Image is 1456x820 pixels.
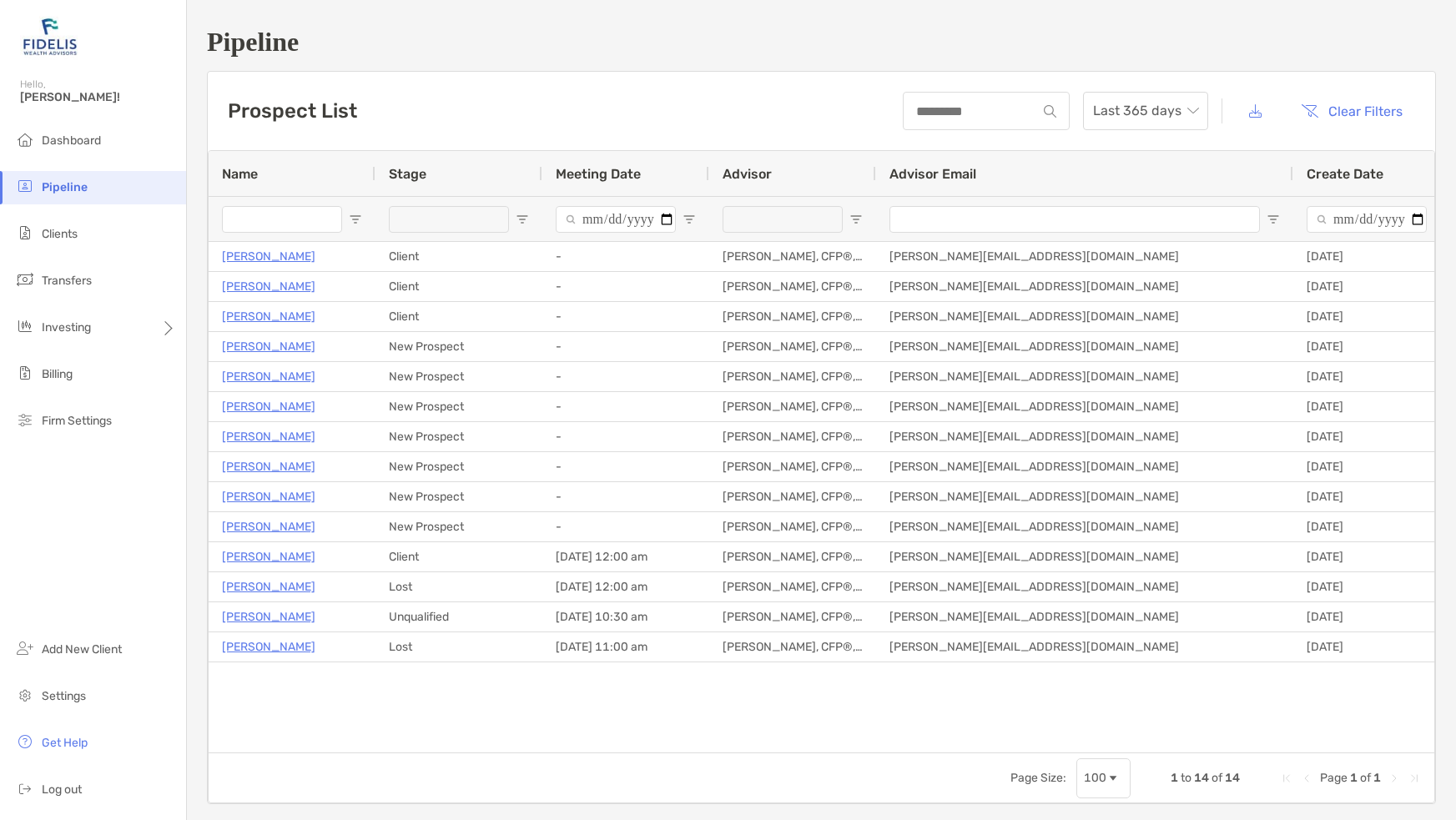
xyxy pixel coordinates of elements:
[1181,771,1192,785] span: to
[1433,213,1447,226] button: Open Filter Menu
[20,7,80,67] img: Zoe Logo
[375,452,542,481] div: New Prospect
[15,363,35,383] img: billing icon
[375,572,542,601] div: Lost
[849,213,863,226] button: Open Filter Menu
[876,242,1293,271] div: [PERSON_NAME][EMAIL_ADDRESS][DOMAIN_NAME]
[1267,213,1280,226] button: Open Filter Menu
[876,422,1293,451] div: [PERSON_NAME][EMAIL_ADDRESS][DOMAIN_NAME]
[723,166,772,182] span: Advisor
[709,452,876,481] div: [PERSON_NAME], CFP®, AIF®
[375,302,542,331] div: Client
[222,636,315,657] a: [PERSON_NAME]
[375,272,542,301] div: Client
[709,482,876,511] div: [PERSON_NAME], CFP®, AIF®
[375,242,542,271] div: Client
[876,572,1293,601] div: [PERSON_NAME][EMAIL_ADDRESS][DOMAIN_NAME]
[222,166,258,182] span: Name
[375,332,542,361] div: New Prospect
[375,482,542,511] div: New Prospect
[42,180,88,194] span: Pipeline
[375,602,542,631] div: Unqualified
[222,206,342,233] input: Name Filter Input
[1093,93,1198,129] span: Last 365 days
[375,632,542,662] div: Lost
[42,367,73,381] span: Billing
[876,482,1293,511] div: [PERSON_NAME][EMAIL_ADDRESS][DOMAIN_NAME]
[222,246,315,267] a: [PERSON_NAME]
[389,166,426,182] span: Stage
[542,302,709,331] div: -
[542,422,709,451] div: -
[1307,166,1383,182] span: Create Date
[542,392,709,421] div: -
[889,206,1260,233] input: Advisor Email Filter Input
[709,512,876,541] div: [PERSON_NAME], CFP®, AIF®
[42,736,88,750] span: Get Help
[876,392,1293,421] div: [PERSON_NAME][EMAIL_ADDRESS][DOMAIN_NAME]
[709,542,876,571] div: [PERSON_NAME], CFP®, AIF®
[228,99,357,123] h3: Prospect List
[222,516,315,537] a: [PERSON_NAME]
[876,302,1293,331] div: [PERSON_NAME][EMAIL_ADDRESS][DOMAIN_NAME]
[222,306,315,327] a: [PERSON_NAME]
[709,632,876,662] div: [PERSON_NAME], CFP®, AIF®
[222,396,315,417] p: [PERSON_NAME]
[876,272,1293,301] div: [PERSON_NAME][EMAIL_ADDRESS][DOMAIN_NAME]
[222,336,315,357] p: [PERSON_NAME]
[876,602,1293,631] div: [PERSON_NAME][EMAIL_ADDRESS][DOMAIN_NAME]
[516,213,529,226] button: Open Filter Menu
[20,90,176,104] span: [PERSON_NAME]!
[15,410,35,430] img: firm-settings icon
[1408,772,1421,785] div: Last Page
[349,213,362,226] button: Open Filter Menu
[709,572,876,601] div: [PERSON_NAME], CFP®, AIF®
[15,638,35,658] img: add_new_client icon
[222,366,315,387] a: [PERSON_NAME]
[375,422,542,451] div: New Prospect
[222,426,315,447] p: [PERSON_NAME]
[542,482,709,511] div: -
[1171,771,1178,785] span: 1
[222,276,315,297] a: [PERSON_NAME]
[709,272,876,301] div: [PERSON_NAME], CFP®, AIF®
[42,320,91,335] span: Investing
[42,274,92,288] span: Transfers
[709,392,876,421] div: [PERSON_NAME], CFP®, AIF®
[222,486,315,507] a: [PERSON_NAME]
[375,362,542,391] div: New Prospect
[542,512,709,541] div: -
[1044,105,1056,118] img: input icon
[42,689,86,703] span: Settings
[375,392,542,421] div: New Prospect
[207,27,1436,58] h1: Pipeline
[542,572,709,601] div: [DATE] 12:00 am
[556,206,676,233] input: Meeting Date Filter Input
[1194,771,1209,785] span: 14
[542,602,709,631] div: [DATE] 10:30 am
[1300,772,1313,785] div: Previous Page
[1010,771,1066,785] div: Page Size:
[1373,771,1381,785] span: 1
[542,632,709,662] div: [DATE] 11:00 am
[1280,772,1293,785] div: First Page
[709,602,876,631] div: [PERSON_NAME], CFP®, AIF®
[375,542,542,571] div: Client
[542,542,709,571] div: [DATE] 12:00 am
[222,606,315,627] p: [PERSON_NAME]
[709,242,876,271] div: [PERSON_NAME], CFP®, AIF®
[1076,758,1131,798] div: Page Size
[542,272,709,301] div: -
[542,362,709,391] div: -
[709,302,876,331] div: [PERSON_NAME], CFP®, AIF®
[222,456,315,477] a: [PERSON_NAME]
[42,414,112,428] span: Firm Settings
[709,362,876,391] div: [PERSON_NAME], CFP®, AIF®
